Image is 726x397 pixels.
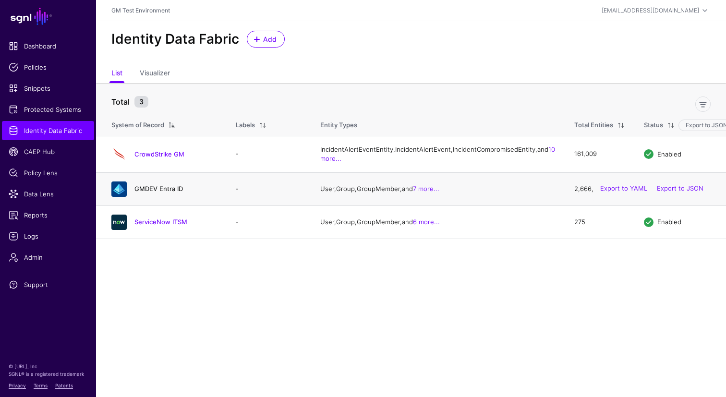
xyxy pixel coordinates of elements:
strong: Total [111,97,130,107]
a: Data Lens [2,184,94,204]
a: GM Test Environment [111,7,170,14]
a: CAEP Hub [2,142,94,161]
a: List [111,65,122,83]
a: Dashboard [2,36,94,56]
span: Protected Systems [9,105,87,114]
td: 275 [565,205,634,239]
div: System of Record [111,120,164,130]
img: svg+xml;base64,PHN2ZyB3aWR0aD0iNjQiIGhlaWdodD0iNjQiIHZpZXdCb3g9IjAgMCA2NCA2NCIgZmlsbD0ibm9uZSIgeG... [111,146,127,162]
a: 7 more... [413,185,439,192]
span: Entity Types [320,121,357,129]
a: Export to JSON [657,185,703,192]
span: Policy Lens [9,168,87,178]
a: Terms [34,383,48,388]
a: Reports [2,205,94,225]
td: User, Group, GroupMember, and [311,205,565,239]
a: Privacy [9,383,26,388]
span: Policies [9,62,87,72]
a: CrowdStrike GM [134,150,184,158]
div: Labels [236,120,255,130]
td: - [226,136,311,172]
p: © [URL], Inc [9,362,87,370]
a: Visualizer [140,65,170,83]
span: Enabled [657,150,681,157]
a: Identity Data Fabric [2,121,94,140]
div: Status [644,120,663,130]
span: Identity Data Fabric [9,126,87,135]
a: Policies [2,58,94,77]
p: SGNL® is a registered trademark [9,370,87,378]
img: svg+xml;base64,PHN2ZyB3aWR0aD0iNjQiIGhlaWdodD0iNjQiIHZpZXdCb3g9IjAgMCA2NCA2NCIgZmlsbD0ibm9uZSIgeG... [111,181,127,197]
a: Export to YAML [600,185,647,192]
span: Dashboard [9,41,87,51]
small: 3 [134,96,148,108]
div: Total Entities [574,120,613,130]
a: Add [247,31,285,48]
a: Logs [2,227,94,246]
span: Admin [9,253,87,262]
h2: Identity Data Fabric [111,31,239,48]
a: ServiceNow ITSM [134,218,187,226]
a: Snippets [2,79,94,98]
span: CAEP Hub [9,147,87,156]
td: User, Group, GroupMember, and [311,172,565,205]
span: Data Lens [9,189,87,199]
span: Add [262,34,278,44]
a: Protected Systems [2,100,94,119]
a: Admin [2,248,94,267]
td: 161,009 [565,136,634,172]
span: Snippets [9,84,87,93]
a: SGNL [6,6,90,27]
a: 6 more... [413,218,440,226]
td: 2,666,111 [565,172,634,205]
a: Policy Lens [2,163,94,182]
span: Support [9,280,87,289]
span: Reports [9,210,87,220]
td: - [226,172,311,205]
a: Patents [55,383,73,388]
span: Enabled [657,218,681,226]
span: Logs [9,231,87,241]
a: GMDEV Entra ID [134,185,183,192]
td: IncidentAlertEventEntity, IncidentAlertEvent, IncidentCompromisedEntity, and [311,136,565,172]
img: svg+xml;base64,PHN2ZyB3aWR0aD0iNjQiIGhlaWdodD0iNjQiIHZpZXdCb3g9IjAgMCA2NCA2NCIgZmlsbD0ibm9uZSIgeG... [111,215,127,230]
div: [EMAIL_ADDRESS][DOMAIN_NAME] [602,6,699,15]
td: - [226,205,311,239]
